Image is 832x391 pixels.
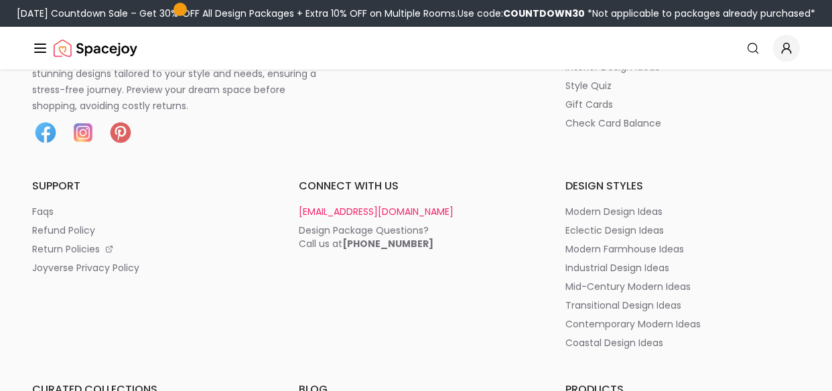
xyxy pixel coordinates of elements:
a: gift cards [565,98,800,111]
a: modern design ideas [565,205,800,218]
a: contemporary modern ideas [565,317,800,331]
p: joyverse privacy policy [32,261,139,275]
h6: connect with us [299,178,533,194]
p: eclectic design ideas [565,224,664,237]
p: modern design ideas [565,205,663,218]
a: style quiz [565,79,800,92]
img: Spacejoy Logo [54,35,137,62]
a: Spacejoy [54,35,137,62]
a: return policies [32,242,267,256]
b: COUNTDOWN30 [503,7,585,20]
p: contemporary modern ideas [565,317,701,331]
span: Use code: [458,7,585,20]
p: coastal design ideas [565,336,663,349]
h6: design styles [565,178,800,194]
p: return policies [32,242,100,256]
img: Pinterest icon [107,119,134,146]
nav: Global [32,27,800,70]
p: mid-century modern ideas [565,280,691,293]
div: Design Package Questions? Call us at [299,224,433,250]
a: modern farmhouse ideas [565,242,800,256]
a: coastal design ideas [565,336,800,349]
a: [EMAIL_ADDRESS][DOMAIN_NAME] [299,205,533,218]
div: [DATE] Countdown Sale – Get 30% OFF All Design Packages + Extra 10% OFF on Multiple Rooms. [17,7,815,20]
p: Spacejoy is an online interior design platform that helps you create a personalized home with eas... [32,33,332,114]
p: [EMAIL_ADDRESS][DOMAIN_NAME] [299,205,454,218]
p: faqs [32,205,54,218]
span: *Not applicable to packages already purchased* [585,7,815,20]
a: transitional design ideas [565,299,800,312]
a: Design Package Questions?Call us at[PHONE_NUMBER] [299,224,533,250]
p: style quiz [565,79,612,92]
img: Instagram icon [70,119,96,146]
p: gift cards [565,98,613,111]
p: industrial design ideas [565,261,669,275]
b: [PHONE_NUMBER] [342,237,433,250]
a: mid-century modern ideas [565,280,800,293]
h6: support [32,178,267,194]
p: modern farmhouse ideas [565,242,684,256]
p: check card balance [565,116,661,130]
a: industrial design ideas [565,261,800,275]
a: joyverse privacy policy [32,261,267,275]
img: Facebook icon [32,119,59,146]
a: eclectic design ideas [565,224,800,237]
p: transitional design ideas [565,299,681,312]
p: refund policy [32,224,95,237]
a: refund policy [32,224,267,237]
a: check card balance [565,116,800,130]
a: faqs [32,205,267,218]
